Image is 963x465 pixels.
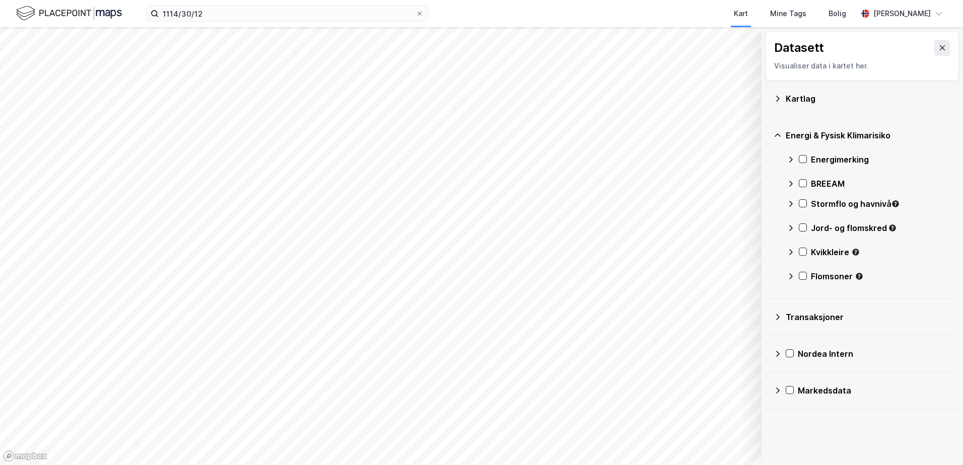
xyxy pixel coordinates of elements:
[786,311,951,323] div: Transaksjoner
[855,272,864,281] div: Tooltip anchor
[786,93,951,105] div: Kartlag
[774,60,950,72] div: Visualiser data i kartet her.
[891,199,900,208] div: Tooltip anchor
[829,8,846,20] div: Bolig
[811,178,951,190] div: BREEAM
[811,246,951,258] div: Kvikkleire
[786,129,951,141] div: Energi & Fysisk Klimarisiko
[770,8,806,20] div: Mine Tags
[913,417,963,465] iframe: Chat Widget
[798,384,951,397] div: Markedsdata
[888,223,897,232] div: Tooltip anchor
[811,153,951,166] div: Energimerking
[734,8,748,20] div: Kart
[851,248,860,257] div: Tooltip anchor
[811,270,951,282] div: Flomsoner
[159,6,416,21] input: Søk på adresse, matrikkel, gårdeiere, leietakere eller personer
[774,40,824,56] div: Datasett
[873,8,931,20] div: [PERSON_NAME]
[811,198,951,210] div: Stormflo og havnivå
[798,348,951,360] div: Nordea Intern
[811,222,951,234] div: Jord- og flomskred
[16,5,122,22] img: logo.f888ab2527a4732fd821a326f86c7f29.svg
[3,450,47,462] a: Mapbox homepage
